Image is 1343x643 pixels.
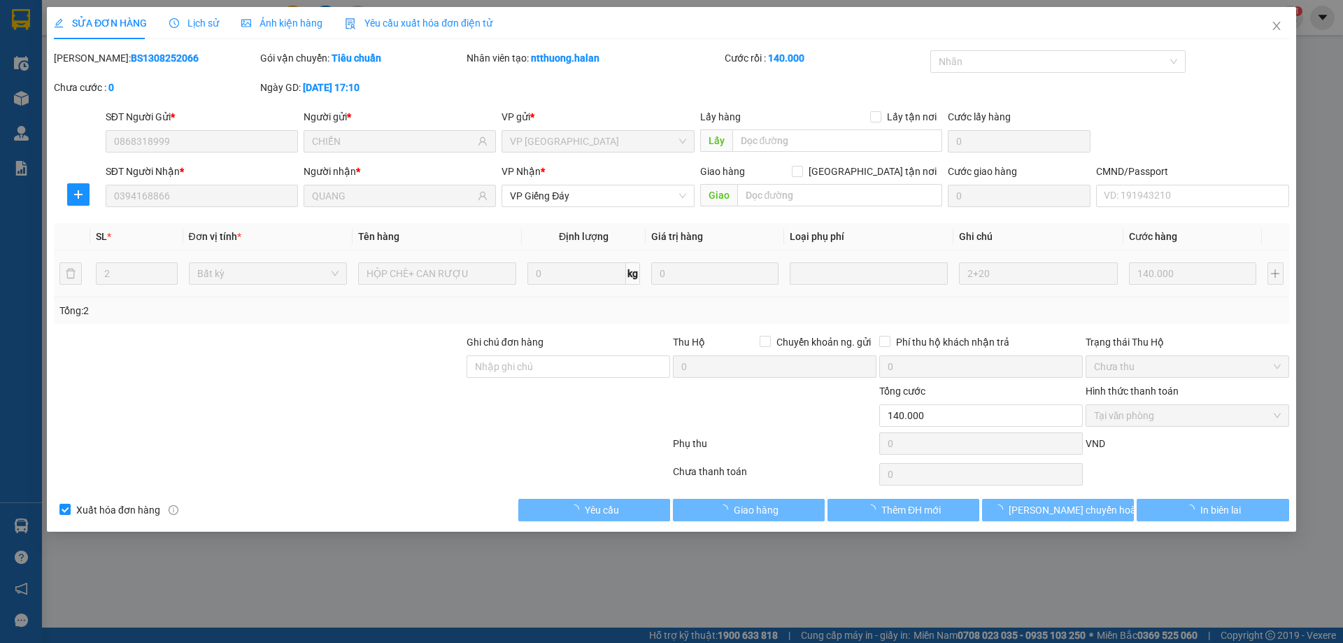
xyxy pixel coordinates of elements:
[312,188,475,204] input: Tên người nhận
[358,262,516,285] input: VD: Bàn, Ghế
[948,111,1011,122] label: Cước lấy hàng
[260,80,464,95] div: Ngày GD:
[108,82,114,93] b: 0
[673,499,825,521] button: Giao hàng
[97,231,108,242] span: SL
[1094,356,1281,377] span: Chưa thu
[106,164,298,179] div: SĐT Người Nhận
[671,464,878,488] div: Chưa thanh toán
[467,337,543,348] label: Ghi chú đơn hàng
[358,231,399,242] span: Tên hàng
[585,502,619,518] span: Yêu cầu
[502,109,695,125] div: VP gửi
[1267,262,1283,285] button: plus
[478,191,488,201] span: user
[948,130,1090,153] input: Cước lấy hàng
[1200,502,1241,518] span: In biên lai
[700,184,737,206] span: Giao
[59,262,82,285] button: delete
[725,50,928,66] div: Cước rồi :
[866,504,881,514] span: loading
[673,337,705,348] span: Thu Hộ
[1086,386,1179,397] label: Hình thức thanh toán
[954,223,1123,250] th: Ghi chú
[1129,262,1256,285] input: 0
[993,504,1009,514] span: loading
[803,164,942,179] span: [GEOGRAPHIC_DATA] tận nơi
[1086,438,1105,449] span: VND
[241,18,251,28] span: picture
[131,52,199,64] b: BS1308252066
[719,504,734,514] span: loading
[1129,231,1177,242] span: Cước hàng
[784,223,953,250] th: Loại phụ phí
[106,109,298,125] div: SĐT Người Gửi
[511,131,686,152] span: VP Bắc Sơn
[467,355,670,378] input: Ghi chú đơn hàng
[511,185,686,206] span: VP Giếng Đáy
[531,52,599,64] b: ntthuong.halan
[1185,504,1200,514] span: loading
[1257,7,1296,46] button: Close
[345,18,356,29] img: icon
[304,109,496,125] div: Người gửi
[671,436,878,460] div: Phụ thu
[890,334,1015,350] span: Phí thu hộ khách nhận trả
[651,262,779,285] input: 0
[960,262,1118,285] input: Ghi Chú
[827,499,979,521] button: Thêm ĐH mới
[332,52,381,64] b: Tiêu chuẩn
[771,334,876,350] span: Chuyển khoản ng. gửi
[626,262,640,285] span: kg
[651,231,703,242] span: Giá trị hàng
[881,502,941,518] span: Thêm ĐH mới
[518,499,670,521] button: Yêu cầu
[169,17,219,29] span: Lịch sử
[304,164,496,179] div: Người nhận
[54,80,257,95] div: Chưa cước :
[197,263,339,284] span: Bất kỳ
[169,18,179,28] span: clock-circle
[54,50,257,66] div: [PERSON_NAME]:
[467,50,722,66] div: Nhân viên tạo:
[478,136,488,146] span: user
[67,183,90,206] button: plus
[54,17,147,29] span: SỬA ĐƠN HÀNG
[345,17,492,29] span: Yêu cầu xuất hóa đơn điện tử
[189,231,241,242] span: Đơn vị tính
[312,134,475,149] input: Tên người gửi
[1009,502,1142,518] span: [PERSON_NAME] chuyển hoàn
[260,50,464,66] div: Gói vận chuyển:
[59,303,518,318] div: Tổng: 2
[700,111,741,122] span: Lấy hàng
[71,502,166,518] span: Xuất hóa đơn hàng
[1137,499,1289,521] button: In biên lai
[732,129,942,152] input: Dọc đường
[559,231,609,242] span: Định lượng
[948,166,1017,177] label: Cước giao hàng
[54,18,64,28] span: edit
[982,499,1134,521] button: [PERSON_NAME] chuyển hoàn
[948,185,1090,207] input: Cước giao hàng
[1271,20,1282,31] span: close
[502,166,541,177] span: VP Nhận
[700,166,745,177] span: Giao hàng
[700,129,732,152] span: Lấy
[303,82,360,93] b: [DATE] 17:10
[241,17,322,29] span: Ảnh kiện hàng
[1096,164,1288,179] div: CMND/Passport
[1094,405,1281,426] span: Tại văn phòng
[569,504,585,514] span: loading
[879,386,925,397] span: Tổng cước
[881,109,942,125] span: Lấy tận nơi
[737,184,942,206] input: Dọc đường
[1086,334,1289,350] div: Trạng thái Thu Hộ
[68,189,89,200] span: plus
[169,505,178,515] span: info-circle
[734,502,779,518] span: Giao hàng
[768,52,804,64] b: 140.000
